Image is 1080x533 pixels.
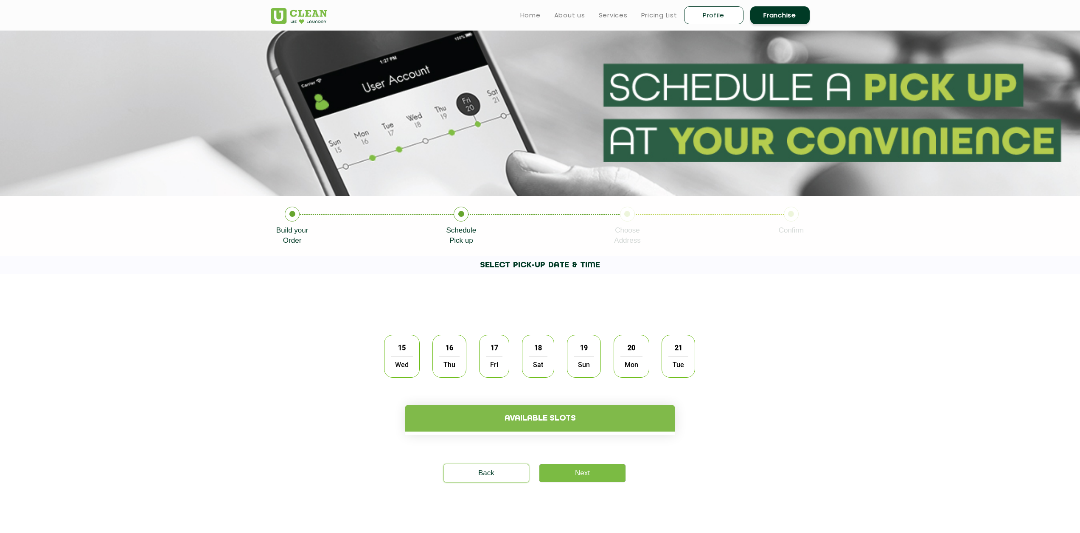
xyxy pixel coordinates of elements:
span: Wed [391,356,413,373]
span: 19 [576,339,592,356]
span: 21 [670,339,687,356]
a: Pricing List [641,10,677,20]
span: Sun [574,356,594,373]
p: Schedule Pick up [446,225,476,246]
a: Franchise [750,6,810,24]
p: Confirm [779,225,804,236]
span: Fri [486,356,502,373]
h4: Available slots [405,405,675,432]
span: Thu [439,356,460,373]
span: Sat [529,356,547,373]
a: Services [599,10,628,20]
a: Back [444,464,529,482]
span: 15 [394,339,410,356]
img: UClean Laundry and Dry Cleaning [271,8,327,24]
span: 16 [441,339,457,356]
a: Home [520,10,541,20]
p: Choose Address [614,225,640,246]
span: 17 [486,339,502,356]
a: About us [554,10,585,20]
p: Build your Order [276,225,309,246]
span: 20 [623,339,640,356]
span: 18 [530,339,546,356]
a: Next [539,464,626,482]
h1: SELECT PICK-UP DATE & TIME [108,256,972,274]
span: Tue [668,356,688,373]
span: Mon [620,356,642,373]
a: Profile [684,6,743,24]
